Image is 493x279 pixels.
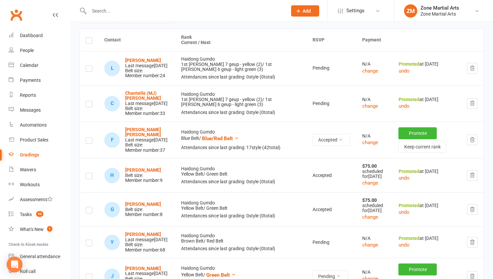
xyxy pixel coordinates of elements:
[181,246,300,251] div: Attendances since last grading: 0 style ( 0 total)
[404,4,417,18] div: ZM
[398,203,455,208] div: at [DATE]
[104,202,120,217] div: Georgie King
[9,73,70,88] a: Payments
[36,211,43,217] span: 43
[398,141,446,153] button: Keep current rank
[398,236,455,241] div: at [DATE]
[9,88,70,103] a: Reports
[104,168,120,183] div: Hallie King
[362,62,386,67] div: N/A
[175,29,306,51] th: Rank Current / Next
[125,58,168,79] div: Belt size: Member number: 24
[125,101,169,106] div: Last message [DATE]
[125,201,161,207] a: [PERSON_NAME]
[9,103,70,118] a: Messages
[125,168,163,183] div: Belt size: Member number: 9
[313,173,332,178] span: Accepted
[181,179,300,184] div: Attendances since last grading: 0 style ( 0 total)
[9,222,70,237] a: What's New1
[313,207,332,212] span: Accepted
[7,256,23,272] div: Open Intercom Messenger
[8,7,25,23] a: Clubworx
[104,96,120,111] div: Chantelle (MJ) Conti
[20,92,36,98] div: Reports
[20,197,53,202] div: Assessments
[181,110,300,115] div: Attendances since last grading: 0 style ( 0 total)
[9,207,70,222] a: Tasks 43
[206,271,236,279] button: Green Belt
[104,61,120,76] div: Lukas Brough
[181,145,300,150] div: Attendances since last grading: 17 style ( 42 total)
[206,238,223,244] span: Red Belt
[125,271,168,276] div: Last message [DATE]
[362,241,378,249] button: change
[313,134,350,146] button: Accepted
[398,174,409,182] button: undo
[398,208,409,216] button: undo
[20,212,32,217] div: Tasks
[47,226,52,232] span: 1
[20,269,35,274] div: Roll call
[398,169,455,174] div: at [DATE]
[20,152,39,157] div: Gradings
[9,162,70,177] a: Waivers
[20,48,34,53] div: People
[398,97,455,102] div: at [DATE]
[362,163,377,169] strong: $75.00
[20,63,38,68] div: Calendar
[420,11,459,17] div: Zone Martial Arts
[9,133,70,147] a: Product Sales
[181,213,300,218] div: Attendances since last grading: 0 style ( 0 total)
[362,213,378,221] button: change
[9,58,70,73] a: Calendar
[398,236,419,241] strong: Promoted
[125,58,161,63] a: [PERSON_NAME]
[20,107,41,113] div: Messages
[175,122,306,158] td: Haidong Gumdo Blue Belt /
[362,67,378,75] button: change
[175,85,306,122] td: Haidong Gumdo 1st [PERSON_NAME] 7 geup - yellow (2) /
[398,97,419,102] strong: Promoted
[9,147,70,162] a: Gradings
[362,179,378,187] button: change
[125,138,169,142] div: Last message [DATE]
[175,158,306,192] td: Haidong Gumdo Yellow Belt /
[398,61,419,67] strong: Promoted
[362,198,386,213] div: scheduled for [DATE]
[20,122,47,128] div: Automations
[125,232,161,237] a: [PERSON_NAME]
[202,135,239,142] button: Blue/Red Belt
[9,43,70,58] a: People
[398,127,437,139] button: Promote
[125,127,169,153] div: Belt size: Member number: 37
[291,5,319,17] button: Add
[104,235,120,250] div: Yichen Li
[313,101,329,106] span: Pending
[313,240,329,245] span: Pending
[420,5,459,11] div: Zone Martial Arts
[202,136,232,141] span: Blue/Red Belt
[20,33,43,38] div: Dashboard
[104,132,120,148] div: Flynn Gibbs
[9,28,70,43] a: Dashboard
[313,65,329,71] span: Pending
[20,254,60,259] div: General attendance
[125,266,161,271] a: [PERSON_NAME]
[87,6,282,16] input: Search...
[20,167,36,172] div: Waivers
[125,202,163,217] div: Belt size: Member number: 8
[346,3,365,18] span: Settings
[181,97,271,107] span: 1st [PERSON_NAME] 6 geup - light green (3)
[98,29,175,51] th: Contact
[181,62,271,72] span: 1st [PERSON_NAME] 6 geup - light green (3)
[20,182,40,187] div: Workouts
[206,171,227,177] span: Green Belt
[303,8,311,14] span: Add
[307,29,356,51] th: RSVP
[362,270,386,275] div: N/A
[20,227,44,232] div: What's New
[362,134,386,139] div: N/A
[20,137,48,142] div: Product Sales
